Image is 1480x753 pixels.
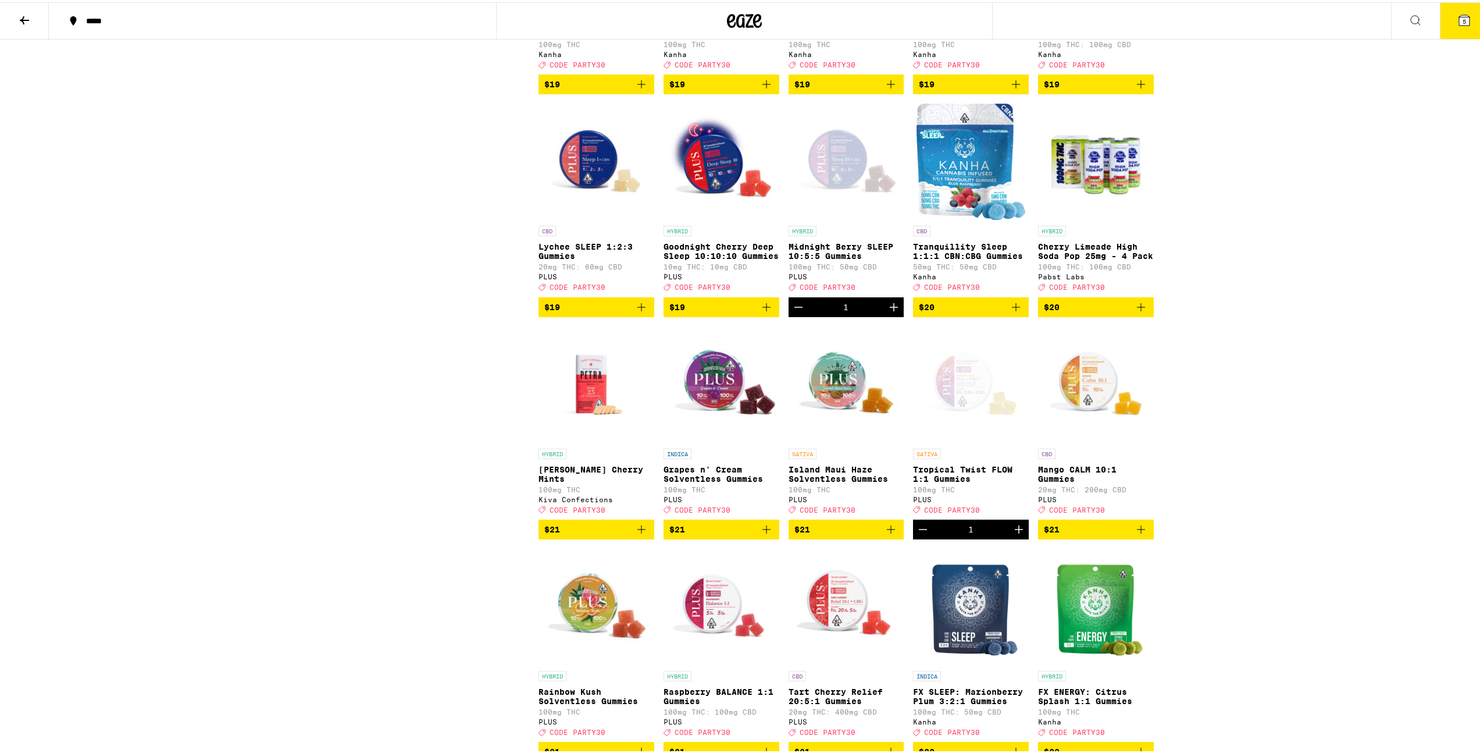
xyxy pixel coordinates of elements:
[789,324,904,441] img: PLUS - Island Maui Haze Solventless Gummies
[843,300,848,310] div: 1
[789,223,816,234] p: HYBRID
[794,523,810,532] span: $21
[800,282,855,289] span: CODE PARTY30
[538,546,654,663] img: PLUS - Rainbow Kush Solventless Gummies
[538,716,654,723] div: PLUS
[913,223,930,234] p: CBD
[1038,669,1066,679] p: HYBRID
[913,271,1029,278] div: Kanha
[550,726,605,734] span: CODE PARTY30
[1038,716,1154,723] div: Kanha
[1038,271,1154,278] div: Pabst Labs
[664,324,779,517] a: Open page for Grapes n' Cream Solventless Gummies from PLUS
[968,523,973,532] div: 1
[538,517,654,537] button: Add to bag
[538,463,654,481] p: [PERSON_NAME] Cherry Mints
[913,685,1029,704] p: FX SLEEP: Marionberry Plum 3:2:1 Gummies
[913,48,1029,56] div: Kanha
[789,38,904,46] p: 100mg THC
[1038,72,1154,92] button: Add to bag
[664,38,779,46] p: 100mg THC
[1038,517,1154,537] button: Add to bag
[924,504,980,512] span: CODE PARTY30
[913,72,1029,92] button: Add to bag
[664,48,779,56] div: Kanha
[913,669,941,679] p: INDICA
[789,546,904,740] a: Open page for Tart Cherry Relief 20:5:1 Gummies from PLUS
[538,295,654,315] button: Add to bag
[538,324,654,517] a: Open page for Petra Tart Cherry Mints from Kiva Confections
[664,546,779,663] img: PLUS - Raspberry BALANCE 1:1 Gummies
[538,706,654,713] p: 100mg THC
[789,295,808,315] button: Decrement
[1038,324,1154,517] a: Open page for Mango CALM 10:1 Gummies from PLUS
[1038,706,1154,713] p: 100mg THC
[924,726,980,734] span: CODE PARTY30
[538,72,654,92] button: Add to bag
[1049,504,1105,512] span: CODE PARTY30
[1038,446,1055,457] p: CBD
[538,324,654,441] img: Kiva Confections - Petra Tart Cherry Mints
[913,446,941,457] p: SATIVA
[1049,59,1105,66] span: CODE PARTY30
[538,38,654,46] p: 100mg THC
[919,300,935,310] span: $20
[1044,300,1060,310] span: $20
[675,504,730,512] span: CODE PARTY30
[916,101,1025,218] img: Kanha - Tranquillity Sleep 1:1:1 CBN:CBG Gummies
[913,261,1029,268] p: 50mg THC: 50mg CBD
[789,484,904,491] p: 100mg THC
[794,77,810,87] span: $19
[550,504,605,512] span: CODE PARTY30
[1038,38,1154,46] p: 100mg THC: 100mg CBD
[913,493,1029,501] div: PLUS
[913,240,1029,258] p: Tranquillity Sleep 1:1:1 CBN:CBG Gummies
[913,324,1029,517] a: Open page for Tropical Twist FLOW 1:1 Gummies from PLUS
[664,295,779,315] button: Add to bag
[538,446,566,457] p: HYBRID
[789,493,904,501] div: PLUS
[664,685,779,704] p: Raspberry BALANCE 1:1 Gummies
[538,484,654,491] p: 100mg THC
[1038,493,1154,501] div: PLUS
[924,282,980,289] span: CODE PARTY30
[544,300,560,310] span: $19
[913,463,1029,481] p: Tropical Twist FLOW 1:1 Gummies
[538,493,654,501] div: Kiva Confections
[669,77,685,87] span: $19
[800,726,855,734] span: CODE PARTY30
[675,282,730,289] span: CODE PARTY30
[789,706,904,713] p: 20mg THC: 400mg CBD
[922,546,1019,663] img: Kanha - FX SLEEP: Marionberry Plum 3:2:1 Gummies
[664,101,779,218] img: PLUS - Goodnight Cherry Deep Sleep 10:10:10 Gummies
[675,726,730,734] span: CODE PARTY30
[800,59,855,66] span: CODE PARTY30
[664,706,779,713] p: 100mg THC: 100mg CBD
[538,101,654,218] img: PLUS - Lychee SLEEP 1:2:3 Gummies
[664,669,691,679] p: HYBRID
[1009,517,1029,537] button: Increment
[538,223,556,234] p: CBD
[913,716,1029,723] div: Kanha
[789,669,806,679] p: CBD
[544,77,560,87] span: $19
[675,59,730,66] span: CODE PARTY30
[913,295,1029,315] button: Add to bag
[7,8,84,17] span: Hi. Need any help?
[664,463,779,481] p: Grapes n' Cream Solventless Gummies
[913,101,1029,294] a: Open page for Tranquillity Sleep 1:1:1 CBN:CBG Gummies from Kanha
[789,271,904,278] div: PLUS
[1038,324,1154,441] img: PLUS - Mango CALM 10:1 Gummies
[1038,463,1154,481] p: Mango CALM 10:1 Gummies
[1038,101,1154,218] img: Pabst Labs - Cherry Limeade High Soda Pop 25mg - 4 Pack
[664,240,779,258] p: Goodnight Cherry Deep Sleep 10:10:10 Gummies
[913,706,1029,713] p: 100mg THC: 50mg CBD
[1038,484,1154,491] p: 20mg THC: 200mg CBD
[550,59,605,66] span: CODE PARTY30
[669,523,685,532] span: $21
[1463,16,1466,23] span: 5
[1038,48,1154,56] div: Kanha
[538,669,566,679] p: HYBRID
[538,685,654,704] p: Rainbow Kush Solventless Gummies
[538,48,654,56] div: Kanha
